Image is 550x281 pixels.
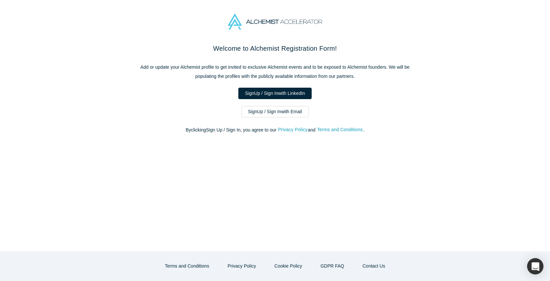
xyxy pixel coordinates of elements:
[356,260,392,272] button: Contact Us
[314,260,351,272] a: GDPR FAQ
[241,106,309,117] a: SignUp / Sign Inwith Email
[278,126,308,133] button: Privacy Policy
[137,127,412,133] p: By clicking Sign Up / Sign In , you agree to our and .
[137,62,412,81] p: Add or update your Alchemist profile to get invited to exclusive Alchemist events and to be expos...
[221,260,263,272] button: Privacy Policy
[158,260,216,272] button: Terms and Conditions
[137,44,412,53] h2: Welcome to Alchemist Registration Form!
[228,14,322,30] img: Alchemist Accelerator Logo
[238,88,312,99] a: SignUp / Sign Inwith LinkedIn
[317,126,363,133] button: Terms and Conditions
[267,260,309,272] button: Cookie Policy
